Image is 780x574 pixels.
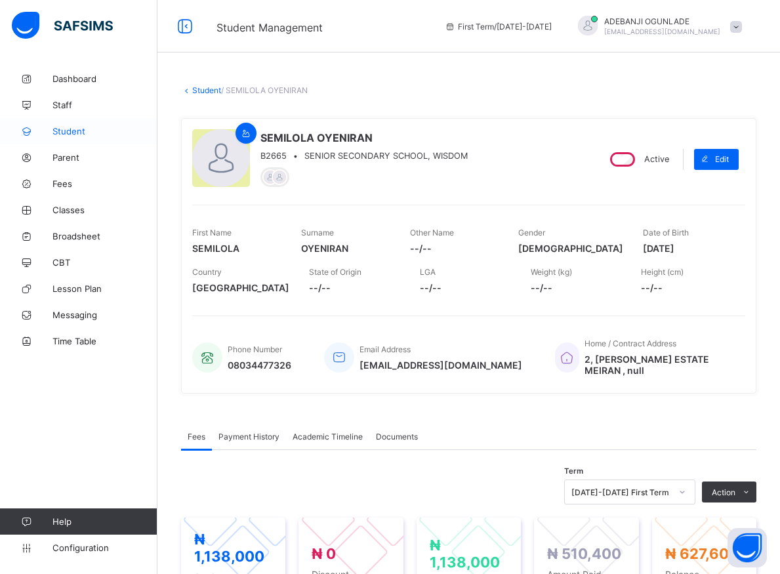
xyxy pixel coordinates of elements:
[376,432,418,441] span: Documents
[430,537,500,571] span: ₦ 1,138,000
[531,267,572,277] span: Weight (kg)
[52,126,157,136] span: Student
[218,432,279,441] span: Payment History
[643,228,689,237] span: Date of Birth
[260,131,468,144] span: SEMILOLA OYENIRAN
[192,228,232,237] span: First Name
[52,516,157,527] span: Help
[518,243,623,254] span: [DEMOGRAPHIC_DATA]
[52,543,157,553] span: Configuration
[712,487,735,497] span: Action
[641,282,732,293] span: --/--
[216,21,323,34] span: Student Management
[547,545,621,562] span: ₦ 510,400
[445,22,552,31] span: session/term information
[643,243,732,254] span: [DATE]
[52,205,157,215] span: Classes
[728,528,767,567] button: Open asap
[309,267,361,277] span: State of Origin
[228,359,291,371] span: 08034477326
[52,310,157,320] span: Messaging
[221,85,308,95] span: / SEMILOLA OYENIRAN
[52,100,157,110] span: Staff
[301,243,390,254] span: OYENIRAN
[52,336,157,346] span: Time Table
[604,16,720,26] span: ADEBANJI OGUNLADE
[585,354,732,376] span: 2, [PERSON_NAME] ESTATE MEIRAN , null
[420,282,511,293] span: --/--
[52,152,157,163] span: Parent
[420,267,436,277] span: LGA
[52,231,157,241] span: Broadsheet
[312,545,336,562] span: ₦ 0
[715,154,729,164] span: Edit
[192,243,281,254] span: SEMILOLA
[192,282,289,293] span: [GEOGRAPHIC_DATA]
[604,28,720,35] span: [EMAIL_ADDRESS][DOMAIN_NAME]
[52,283,157,294] span: Lesson Plan
[192,85,221,95] a: Student
[194,531,264,565] span: ₦ 1,138,000
[188,432,205,441] span: Fees
[52,73,157,84] span: Dashboard
[518,228,545,237] span: Gender
[359,344,411,354] span: Email Address
[564,466,583,476] span: Term
[410,243,499,254] span: --/--
[260,151,468,161] div: •
[571,487,671,497] div: [DATE]-[DATE] First Term
[585,338,676,348] span: Home / Contract Address
[304,151,468,161] span: SENIOR SECONDARY SCHOOL, WISDOM
[12,12,113,39] img: safsims
[410,228,454,237] span: Other Name
[309,282,400,293] span: --/--
[293,432,363,441] span: Academic Timeline
[228,344,282,354] span: Phone Number
[301,228,334,237] span: Surname
[260,151,287,161] span: B2665
[641,267,684,277] span: Height (cm)
[52,178,157,189] span: Fees
[531,282,622,293] span: --/--
[665,545,739,562] span: ₦ 627,600
[359,359,522,371] span: [EMAIL_ADDRESS][DOMAIN_NAME]
[52,257,157,268] span: CBT
[565,16,749,37] div: ADEBANJIOGUNLADE
[644,154,669,164] span: Active
[192,267,222,277] span: Country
